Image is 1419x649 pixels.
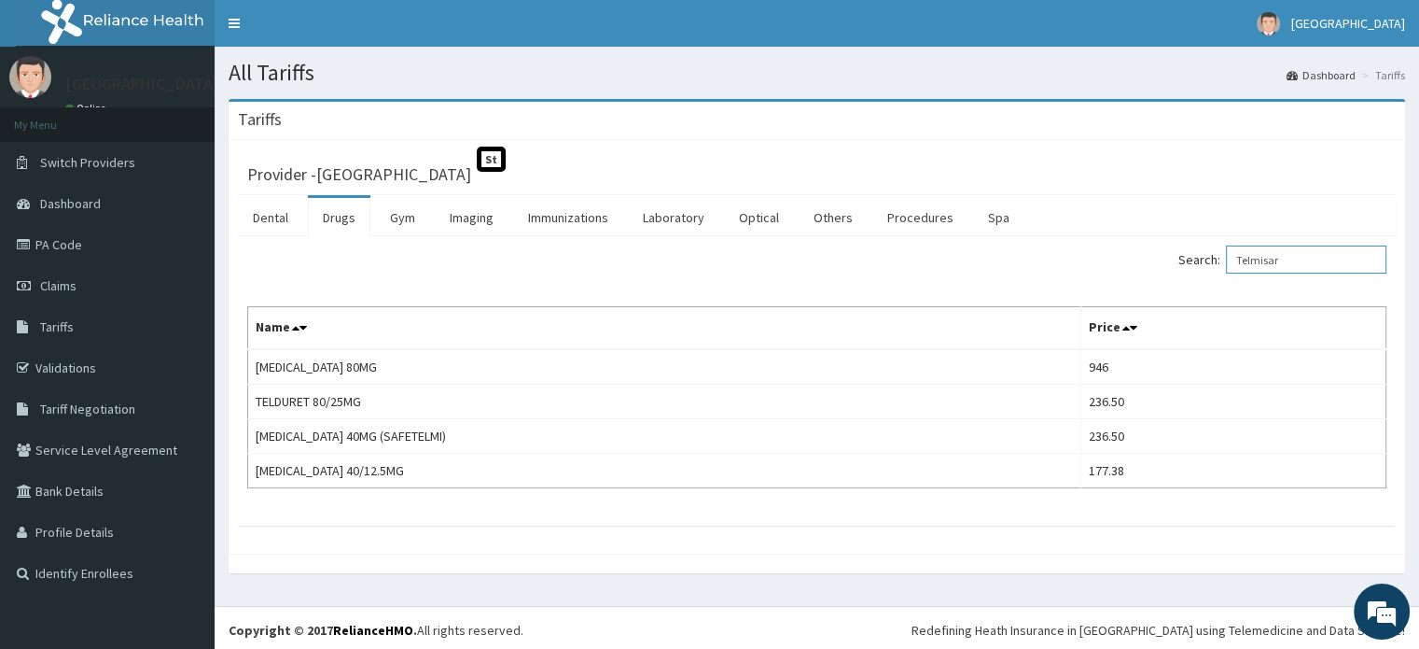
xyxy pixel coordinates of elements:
a: Spa [973,198,1024,237]
a: Immunizations [513,198,623,237]
a: Others [799,198,868,237]
td: 177.38 [1080,454,1385,488]
input: Search: [1226,246,1386,274]
span: St [477,147,506,172]
td: 946 [1080,349,1385,385]
div: Redefining Heath Insurance in [GEOGRAPHIC_DATA] using Telemedicine and Data Science! [911,621,1405,640]
th: Price [1080,307,1385,350]
p: [GEOGRAPHIC_DATA] [65,76,219,92]
td: [MEDICAL_DATA] 40MG (SAFETELMI) [248,419,1081,454]
span: We're online! [108,202,257,390]
strong: Copyright © 2017 . [229,622,417,639]
img: User Image [9,56,51,98]
a: RelianceHMO [333,622,413,639]
li: Tariffs [1357,67,1405,83]
td: 236.50 [1080,419,1385,454]
h3: Tariffs [238,111,282,128]
th: Name [248,307,1081,350]
a: Drugs [308,198,370,237]
a: Procedures [872,198,968,237]
img: d_794563401_company_1708531726252_794563401 [35,93,76,140]
a: Imaging [435,198,508,237]
a: Optical [724,198,794,237]
a: Dental [238,198,303,237]
span: [GEOGRAPHIC_DATA] [1291,15,1405,32]
div: Chat with us now [97,105,313,129]
td: 236.50 [1080,385,1385,419]
a: Laboratory [628,198,719,237]
span: Claims [40,277,77,294]
img: User Image [1257,12,1280,35]
h1: All Tariffs [229,61,1405,85]
a: Dashboard [1287,67,1356,83]
h3: Provider - [GEOGRAPHIC_DATA] [247,166,471,183]
td: TELDURET 80/25MG [248,385,1081,419]
span: Tariff Negotiation [40,401,135,417]
div: Minimize live chat window [306,9,351,54]
a: Gym [375,198,430,237]
span: Tariffs [40,318,74,335]
span: Switch Providers [40,154,135,171]
textarea: Type your message and hit 'Enter' [9,443,355,508]
label: Search: [1178,246,1386,274]
td: [MEDICAL_DATA] 40/12.5MG [248,454,1081,488]
td: [MEDICAL_DATA] 80MG [248,349,1081,385]
span: Dashboard [40,195,101,212]
a: Online [65,102,110,115]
